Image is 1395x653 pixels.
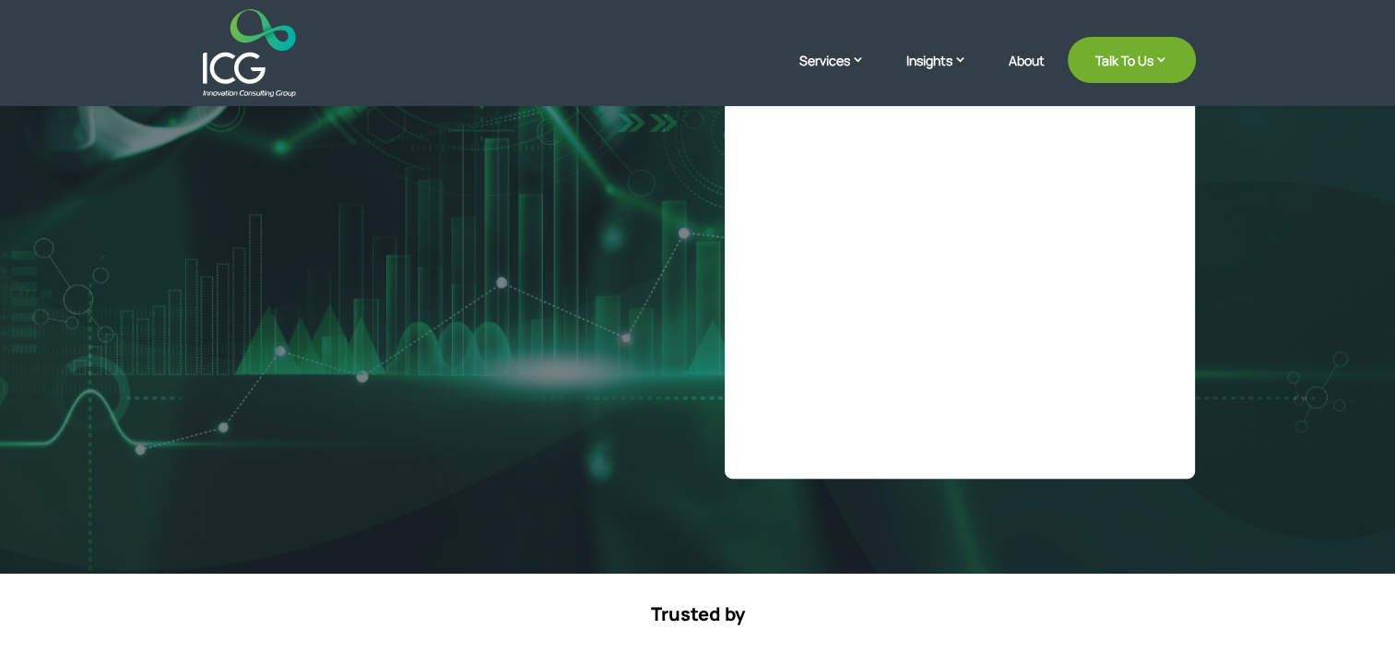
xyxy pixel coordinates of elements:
p: Trusted by [200,603,1196,625]
a: Insights [906,51,986,97]
a: Talk To Us [1068,37,1196,83]
a: About [1009,53,1045,97]
a: Services [799,51,883,97]
iframe: Chat Widget [1303,564,1395,653]
img: ICG [203,9,296,97]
